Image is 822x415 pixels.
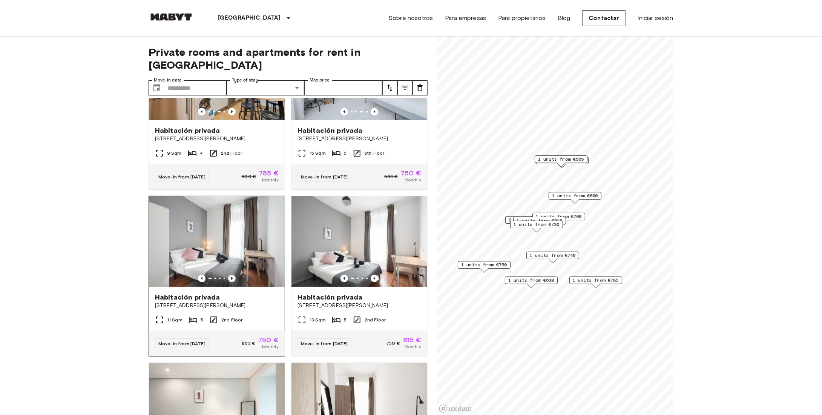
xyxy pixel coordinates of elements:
a: Iniciar sesión [638,14,673,23]
p: [GEOGRAPHIC_DATA] [218,14,281,23]
span: Move-in from [DATE] [301,341,348,346]
span: 5 [344,150,347,157]
span: 2nd Floor [221,317,242,323]
button: Previous image [371,275,378,282]
button: Previous image [340,275,348,282]
a: Marketing picture of unit ES-15-007-001-03HPrevious imagePrevious imageHabitación privada[STREET_... [291,196,428,357]
span: 1 units from €565 [538,156,584,163]
button: tune [397,80,413,95]
label: Type of stay [232,77,258,83]
div: Map marker [458,261,511,273]
label: Move-in date [154,77,182,83]
div: Map marker [510,221,563,232]
span: Move-in from [DATE] [158,341,205,346]
span: Move-in from [DATE] [158,174,205,180]
button: Previous image [371,108,378,115]
span: Monthly [405,343,421,350]
span: 9 Sqm [167,150,182,157]
button: tune [413,80,428,95]
span: 13 Sqm [310,317,326,323]
span: Move-in from [DATE] [301,174,348,180]
span: Habitación privada [155,293,220,302]
button: Previous image [198,108,205,115]
a: Contactar [583,10,626,26]
button: Previous image [340,108,348,115]
span: Habitación privada [298,293,363,302]
span: 785 € [259,170,279,177]
label: Max price [310,77,330,83]
a: Mapbox logo [439,404,472,413]
span: 1 units from €600 [552,192,598,199]
a: Para propietarios [498,14,546,23]
div: Map marker [526,252,579,263]
div: Map marker [505,277,558,288]
a: Sobre nosotros [388,14,433,23]
span: [STREET_ADDRESS][PERSON_NAME] [155,135,279,143]
span: Monthly [262,177,279,183]
div: Map marker [513,217,566,229]
span: [STREET_ADDRESS][PERSON_NAME] [298,302,421,309]
span: 1 units from €730 [514,221,560,228]
span: 615 € [403,337,421,343]
a: Previous imagePrevious imageHabitación privada[STREET_ADDRESS][PERSON_NAME]9 Sqm42nd FloorMove-in... [149,29,285,190]
span: Habitación privada [298,126,363,135]
a: Previous imagePrevious imageHabitación privada[STREET_ADDRESS][PERSON_NAME]15 Sqm55th FloorMove-i... [291,29,428,190]
span: Private rooms and apartments for rent in [GEOGRAPHIC_DATA] [149,46,428,71]
span: Habitación privada [155,126,220,135]
a: Marketing picture of unit ES-15-007-001-02HPrevious imagePrevious imageHabitación privada[STREET_... [149,196,285,357]
span: 4 [200,150,203,157]
span: 2nd Floor [365,317,386,323]
div: Map marker [549,192,601,204]
span: 750 € [386,340,400,347]
span: [STREET_ADDRESS][PERSON_NAME] [155,302,279,309]
img: Marketing picture of unit ES-15-007-001-02H [149,196,285,287]
button: tune [382,80,397,95]
span: 11 Sqm [167,317,182,323]
button: Previous image [228,275,236,282]
span: Monthly [405,177,421,183]
span: 5th Floor [365,150,384,157]
span: [STREET_ADDRESS][PERSON_NAME] [298,135,421,143]
span: 863 € [242,340,255,347]
div: Map marker [569,277,622,288]
div: Map marker [532,213,585,224]
span: 2 units from €600 [509,217,555,223]
span: 1 units from €515 [517,217,563,224]
span: 1 units from €700 [536,213,582,220]
span: 900 € [241,173,256,180]
img: Habyt [149,13,194,21]
span: 1 units from €750 [461,261,507,268]
div: Map marker [505,216,558,228]
span: 5 [201,317,203,323]
span: 750 € [401,170,421,177]
span: 750 € [258,337,279,343]
span: 1 units from €630 [508,277,554,284]
img: Marketing picture of unit ES-15-007-001-03H [291,196,427,287]
div: Map marker [535,155,587,167]
button: Previous image [228,108,236,115]
span: 1 units from €785 [573,277,619,284]
span: 2nd Floor [221,150,242,157]
button: Choose date [149,80,164,95]
button: Previous image [198,275,205,282]
a: Para empresas [445,14,486,23]
span: Monthly [262,343,279,350]
span: 5 [344,317,347,323]
span: 1 units from €740 [530,252,576,259]
span: 15 Sqm [310,150,326,157]
span: 863 € [384,173,398,180]
a: Blog [558,14,570,23]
